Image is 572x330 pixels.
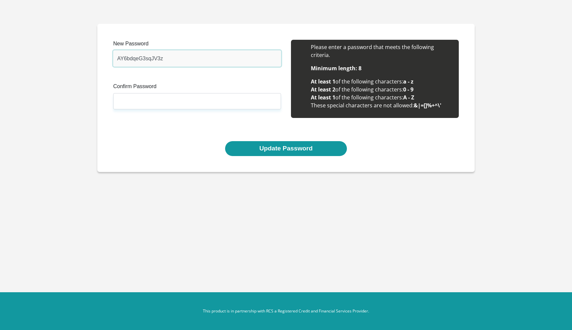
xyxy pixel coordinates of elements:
li: These special characters are not allowed: [311,101,452,109]
input: Enter new Password [113,50,281,67]
b: a - z [403,78,413,85]
li: Please enter a password that meets the following criteria. [311,43,452,59]
b: A - Z [403,94,414,101]
b: 0 - 9 [403,86,413,93]
li: of the following characters: [311,93,452,101]
button: Update Password [225,141,347,156]
li: of the following characters: [311,78,452,85]
b: At least 2 [311,86,335,93]
b: At least 1 [311,78,335,85]
label: Confirm Password [113,82,281,93]
label: New Password [113,40,281,50]
input: Confirm Password [113,93,281,109]
li: of the following characters: [311,85,452,93]
b: &|=[]%+^\' [414,102,441,109]
p: This product is in partnership with RCS a Registered Credit and Financial Services Provider. [102,308,470,314]
b: Minimum length: 8 [311,65,361,72]
b: At least 1 [311,94,335,101]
